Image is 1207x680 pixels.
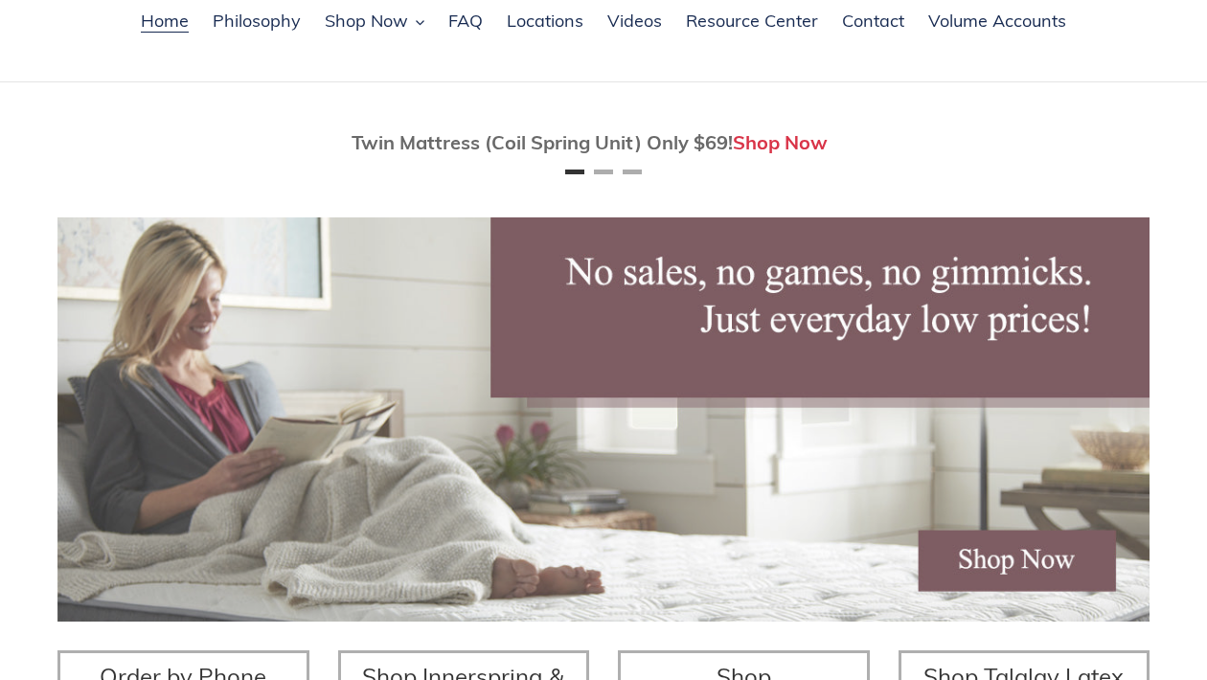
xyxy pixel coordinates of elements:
a: Volume Accounts [919,8,1076,36]
a: Shop Now [733,130,828,154]
a: Locations [497,8,593,36]
a: Videos [598,8,672,36]
button: Shop Now [315,8,434,36]
span: Videos [607,10,662,33]
a: Contact [832,8,914,36]
span: Twin Mattress (Coil Spring Unit) Only $69! [352,130,733,154]
span: Contact [842,10,904,33]
button: Page 3 [623,170,642,174]
span: Volume Accounts [928,10,1066,33]
span: Home [141,10,189,33]
span: Resource Center [686,10,818,33]
a: FAQ [439,8,492,36]
a: Philosophy [203,8,310,36]
button: Page 1 [565,170,584,174]
button: Page 2 [594,170,613,174]
span: Locations [507,10,583,33]
span: Philosophy [213,10,301,33]
span: Shop Now [325,10,408,33]
a: Home [131,8,198,36]
a: Resource Center [676,8,828,36]
img: herobannermay2022-1652879215306_1200x.jpg [57,217,1150,622]
span: FAQ [448,10,483,33]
